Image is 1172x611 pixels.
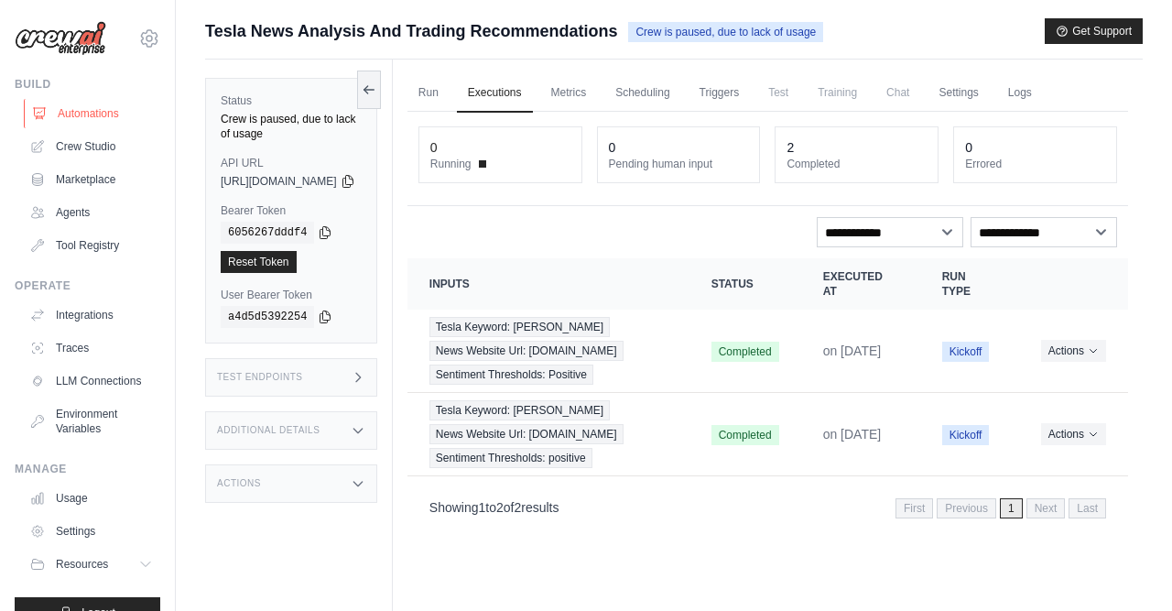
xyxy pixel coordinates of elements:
[895,498,1106,518] nav: Pagination
[430,138,438,157] div: 0
[496,500,504,515] span: 2
[689,258,801,310] th: Status
[429,424,624,444] span: News Website Url: [DOMAIN_NAME]
[997,74,1043,113] a: Logs
[711,342,779,362] span: Completed
[15,278,160,293] div: Operate
[514,500,521,515] span: 2
[217,372,303,383] h3: Test Endpoints
[407,258,689,310] th: Inputs
[221,203,362,218] label: Bearer Token
[875,74,920,111] span: Chat is not available until the deployment is complete
[429,317,610,337] span: Tesla Keyword: [PERSON_NAME]
[22,231,160,260] a: Tool Registry
[221,156,362,170] label: API URL
[22,165,160,194] a: Marketplace
[787,138,794,157] div: 2
[895,498,933,518] span: First
[221,222,314,244] code: 6056267dddf4
[965,138,972,157] div: 0
[1041,423,1106,445] button: Actions for execution
[22,550,160,579] button: Resources
[221,288,362,302] label: User Bearer Token
[540,74,598,113] a: Metrics
[22,399,160,443] a: Environment Variables
[1069,498,1106,518] span: Last
[22,198,160,227] a: Agents
[429,400,610,420] span: Tesla Keyword: [PERSON_NAME]
[942,425,990,445] span: Kickoff
[15,21,106,56] img: Logo
[965,157,1105,171] dt: Errored
[22,366,160,396] a: LLM Connections
[920,258,1019,310] th: Run Type
[407,484,1128,530] nav: Pagination
[221,306,314,328] code: a4d5d5392254
[22,517,160,546] a: Settings
[928,74,989,113] a: Settings
[757,74,799,111] span: Test
[628,22,823,42] span: Crew is paused, due to lack of usage
[609,138,616,157] div: 0
[787,157,927,171] dt: Completed
[711,425,779,445] span: Completed
[1041,340,1106,362] button: Actions for execution
[429,365,593,385] span: Sentiment Thresholds: Positive
[689,74,751,113] a: Triggers
[205,18,617,44] span: Tesla News Analysis And Trading Recommendations
[604,74,680,113] a: Scheduling
[429,448,592,468] span: Sentiment Thresholds: positive
[429,341,624,361] span: News Website Url: [DOMAIN_NAME]
[221,93,362,108] label: Status
[1045,18,1143,44] button: Get Support
[217,425,320,436] h3: Additional Details
[407,74,450,113] a: Run
[429,400,667,468] a: View execution details for Tesla Keyword
[217,478,261,489] h3: Actions
[221,112,362,141] div: Crew is paused, due to lack of usage
[24,99,162,128] a: Automations
[22,132,160,161] a: Crew Studio
[221,251,297,273] a: Reset Token
[429,498,559,517] p: Showing to of results
[430,157,472,171] span: Running
[801,258,920,310] th: Executed at
[807,74,868,111] span: Training is not available until the deployment is complete
[22,333,160,363] a: Traces
[429,317,667,385] a: View execution details for Tesla Keyword
[942,342,990,362] span: Kickoff
[221,174,337,189] span: [URL][DOMAIN_NAME]
[823,344,882,358] time: July 22, 2025 at 15:33 SGT
[22,300,160,330] a: Integrations
[479,500,486,515] span: 1
[15,462,160,476] div: Manage
[1000,498,1023,518] span: 1
[609,157,749,171] dt: Pending human input
[56,557,108,572] span: Resources
[1026,498,1066,518] span: Next
[22,484,160,513] a: Usage
[457,74,533,113] a: Executions
[937,498,996,518] span: Previous
[15,77,160,92] div: Build
[407,258,1128,530] section: Crew executions table
[823,427,882,442] time: July 14, 2025 at 16:36 SGT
